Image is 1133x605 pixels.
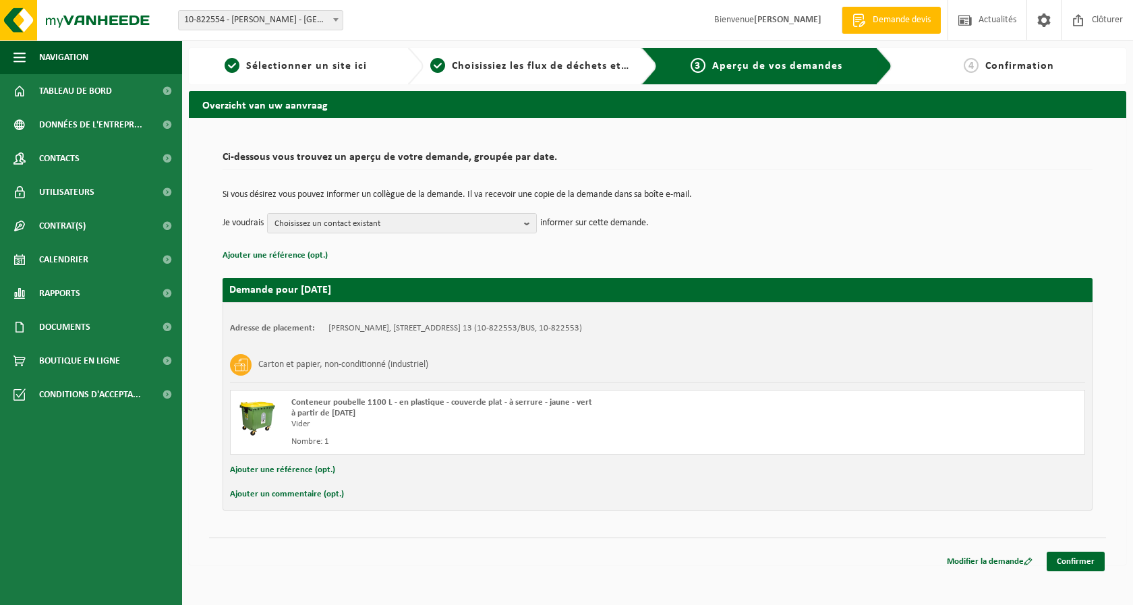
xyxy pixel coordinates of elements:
img: WB-1100-HPE-GN-51.png [237,397,278,438]
strong: Demande pour [DATE] [229,285,331,295]
td: [PERSON_NAME], [STREET_ADDRESS] 13 (10-822553/BUS, 10-822553) [328,323,582,334]
strong: [PERSON_NAME] [754,15,821,25]
p: Je voudrais [223,213,264,233]
span: Demande devis [869,13,934,27]
h2: Ci-dessous vous trouvez un aperçu de votre demande, groupée par date. [223,152,1093,170]
span: Aperçu de vos demandes [712,61,842,71]
p: informer sur cette demande. [540,213,649,233]
span: 1 [225,58,239,73]
a: 1Sélectionner un site ici [196,58,397,74]
a: 2Choisissiez les flux de déchets et récipients [430,58,631,74]
span: 4 [964,58,979,73]
span: Sélectionner un site ici [246,61,367,71]
span: Conditions d'accepta... [39,378,141,411]
span: Conteneur poubelle 1100 L - en plastique - couvercle plat - à serrure - jaune - vert [291,398,592,407]
span: Boutique en ligne [39,344,120,378]
span: 10-822554 - E.LECLERCQ - FLORIFFOUX [178,10,343,30]
span: Utilisateurs [39,175,94,209]
span: Choisissez un contact existant [274,214,519,234]
span: Contrat(s) [39,209,86,243]
span: Rapports [39,277,80,310]
iframe: chat widget [7,575,225,605]
strong: à partir de [DATE] [291,409,355,417]
a: Modifier la demande [937,552,1043,571]
button: Ajouter une référence (opt.) [230,461,335,479]
span: 10-822554 - E.LECLERCQ - FLORIFFOUX [179,11,343,30]
span: Données de l'entrepr... [39,108,142,142]
button: Choisissez un contact existant [267,213,537,233]
span: Choisissiez les flux de déchets et récipients [452,61,676,71]
button: Ajouter une référence (opt.) [223,247,328,264]
h3: Carton et papier, non-conditionné (industriel) [258,354,428,376]
strong: Adresse de placement: [230,324,315,333]
button: Ajouter un commentaire (opt.) [230,486,344,503]
span: Documents [39,310,90,344]
p: Si vous désirez vous pouvez informer un collègue de la demande. Il va recevoir une copie de la de... [223,190,1093,200]
span: 2 [430,58,445,73]
div: Nombre: 1 [291,436,711,447]
a: Confirmer [1047,552,1105,571]
span: Contacts [39,142,80,175]
span: Navigation [39,40,88,74]
span: Calendrier [39,243,88,277]
a: Demande devis [842,7,941,34]
h2: Overzicht van uw aanvraag [189,91,1126,117]
div: Vider [291,419,711,430]
span: Tableau de bord [39,74,112,108]
span: 3 [691,58,705,73]
span: Confirmation [985,61,1054,71]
